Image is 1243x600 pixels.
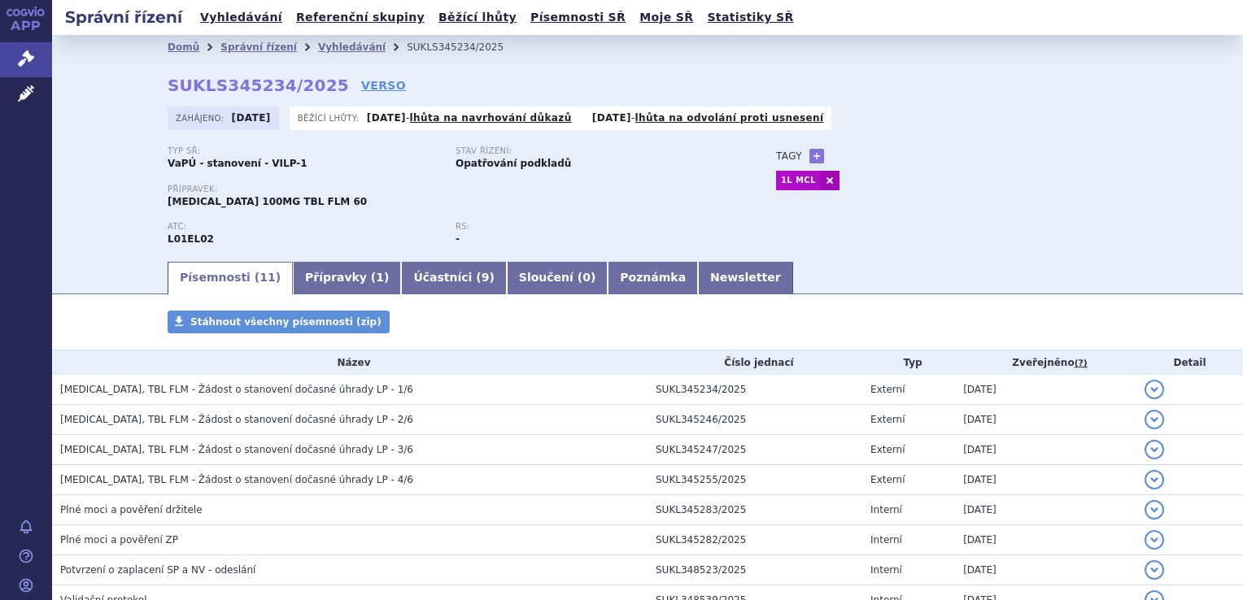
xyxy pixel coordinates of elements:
td: [DATE] [955,465,1136,495]
span: Potvrzení o zaplacení SP a NV - odeslání [60,564,255,576]
td: [DATE] [955,375,1136,405]
a: Statistiky SŘ [702,7,798,28]
a: Referenční skupiny [291,7,430,28]
li: SUKLS345234/2025 [407,35,525,59]
td: SUKL345247/2025 [648,435,862,465]
button: detail [1145,470,1164,489]
a: VERSO [361,77,406,93]
span: Interní [870,564,902,576]
span: 9 [482,271,490,284]
abbr: (?) [1075,358,1088,369]
a: Poznámka [608,262,698,294]
span: [MEDICAL_DATA] 100MG TBL FLM 60 [168,196,367,207]
a: Sloučení (0) [507,262,608,294]
a: Vyhledávání [318,41,386,53]
th: Název [52,350,648,375]
strong: VaPÚ - stanovení - VILP-1 [168,158,307,169]
strong: - [456,233,460,245]
a: Vyhledávání [195,7,287,28]
span: Plné moci a pověření držitele [60,504,203,515]
span: 11 [260,271,275,284]
th: Číslo jednací [648,350,862,375]
p: ATC: [168,222,439,232]
span: Externí [870,384,905,395]
button: detail [1145,500,1164,520]
button: detail [1145,410,1164,429]
a: Písemnosti (11) [168,262,293,294]
td: [DATE] [955,555,1136,585]
a: Domů [168,41,199,53]
td: SUKL348523/2025 [648,555,862,585]
td: SUKL345234/2025 [648,375,862,405]
td: [DATE] [955,435,1136,465]
a: Newsletter [698,262,793,294]
strong: [DATE] [232,112,271,124]
a: lhůta na navrhování důkazů [410,112,572,124]
span: 0 [582,271,591,284]
td: SUKL345283/2025 [648,495,862,525]
a: lhůta na odvolání proti usnesení [635,112,824,124]
span: Běžící lhůty: [298,111,363,124]
span: Interní [870,534,902,546]
button: detail [1145,560,1164,580]
a: Písemnosti SŘ [526,7,630,28]
h3: Tagy [776,146,802,166]
span: Externí [870,444,905,455]
td: [DATE] [955,495,1136,525]
p: RS: [456,222,727,232]
td: SUKL345282/2025 [648,525,862,555]
th: Detail [1136,350,1243,375]
a: Stáhnout všechny písemnosti (zip) [168,311,390,333]
a: 1L MCL [776,171,820,190]
a: Účastníci (9) [401,262,506,294]
td: SUKL345246/2025 [648,405,862,435]
strong: [DATE] [367,112,406,124]
span: 1 [376,271,384,284]
strong: [DATE] [592,112,631,124]
span: Externí [870,474,905,485]
button: detail [1145,380,1164,399]
span: Externí [870,414,905,425]
strong: Opatřování podkladů [456,158,571,169]
span: Zahájeno: [176,111,227,124]
span: Plné moci a pověření ZP [60,534,178,546]
a: Běžící lhůty [434,7,521,28]
th: Zveřejněno [955,350,1136,375]
strong: AKALABRUTINIB [168,233,214,245]
button: detail [1145,440,1164,459]
strong: SUKLS345234/2025 [168,76,349,95]
td: SUKL345255/2025 [648,465,862,495]
span: CALQUENCE, TBL FLM - Žádost o stanovení dočasné úhrady LP - 4/6 [60,474,413,485]
a: Moje SŘ [635,7,698,28]
a: Správní řízení [220,41,297,53]
p: Přípravek: [168,185,744,194]
span: CALQUENCE, TBL FLM - Žádost o stanovení dočasné úhrady LP - 3/6 [60,444,413,455]
span: Stáhnout všechny písemnosti (zip) [190,316,382,328]
th: Typ [862,350,955,375]
td: [DATE] [955,525,1136,555]
p: Typ SŘ: [168,146,439,156]
a: + [809,149,824,163]
span: Interní [870,504,902,515]
button: detail [1145,530,1164,550]
td: [DATE] [955,405,1136,435]
p: - [367,111,572,124]
span: CALQUENCE, TBL FLM - Žádost o stanovení dočasné úhrady LP - 1/6 [60,384,413,395]
p: Stav řízení: [456,146,727,156]
span: CALQUENCE, TBL FLM - Žádost o stanovení dočasné úhrady LP - 2/6 [60,414,413,425]
p: - [592,111,824,124]
a: Přípravky (1) [293,262,401,294]
h2: Správní řízení [52,6,195,28]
